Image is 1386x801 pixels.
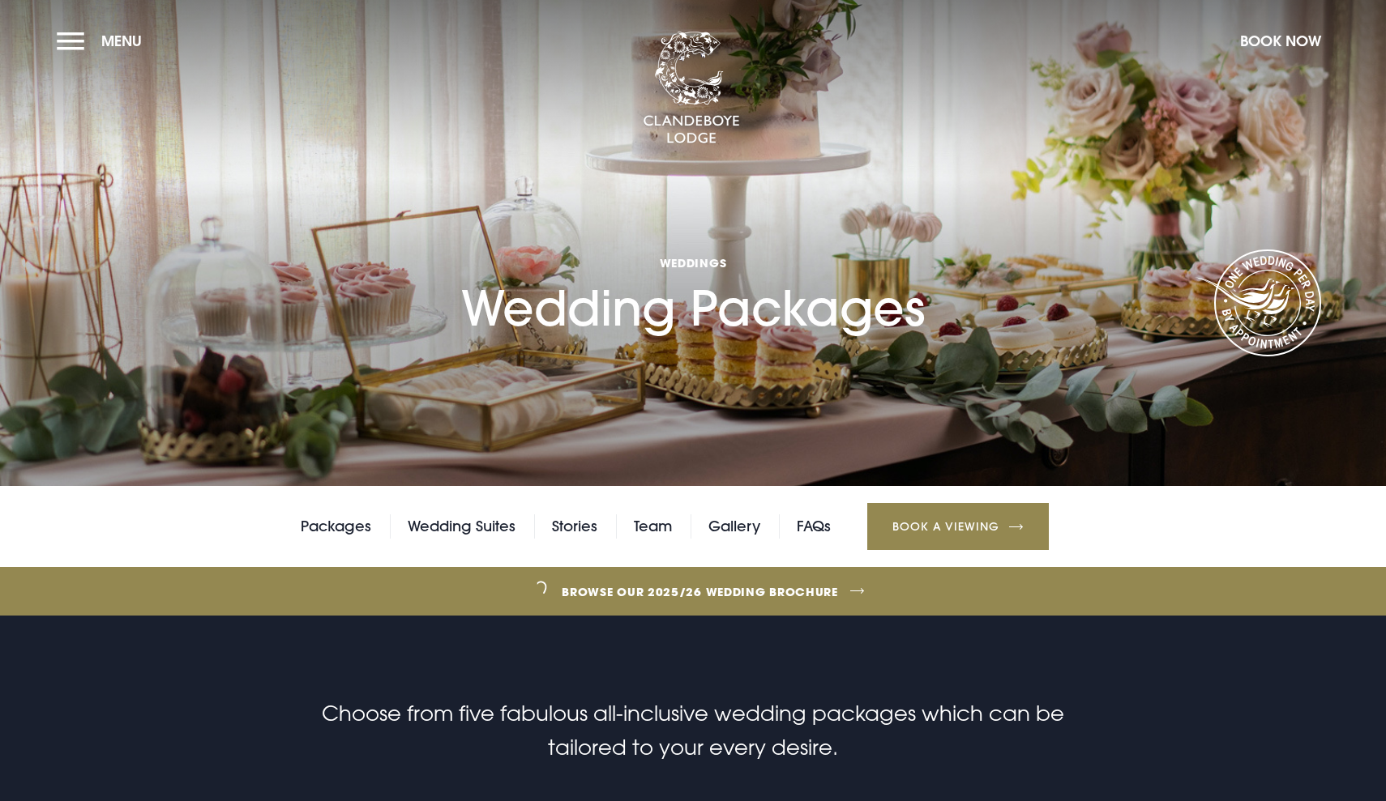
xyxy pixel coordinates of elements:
span: Weddings [461,255,925,271]
p: Choose from five fabulous all-inclusive wedding packages which can be tailored to your every desire. [307,697,1079,765]
h1: Wedding Packages [461,157,925,338]
span: Menu [101,32,142,50]
a: Stories [552,514,597,539]
a: Wedding Suites [408,514,515,539]
a: Book a Viewing [867,503,1049,550]
a: Gallery [708,514,760,539]
a: Packages [301,514,371,539]
img: Clandeboye Lodge [643,32,740,145]
button: Menu [57,23,150,58]
a: Team [634,514,672,539]
button: Book Now [1232,23,1329,58]
a: FAQs [797,514,831,539]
